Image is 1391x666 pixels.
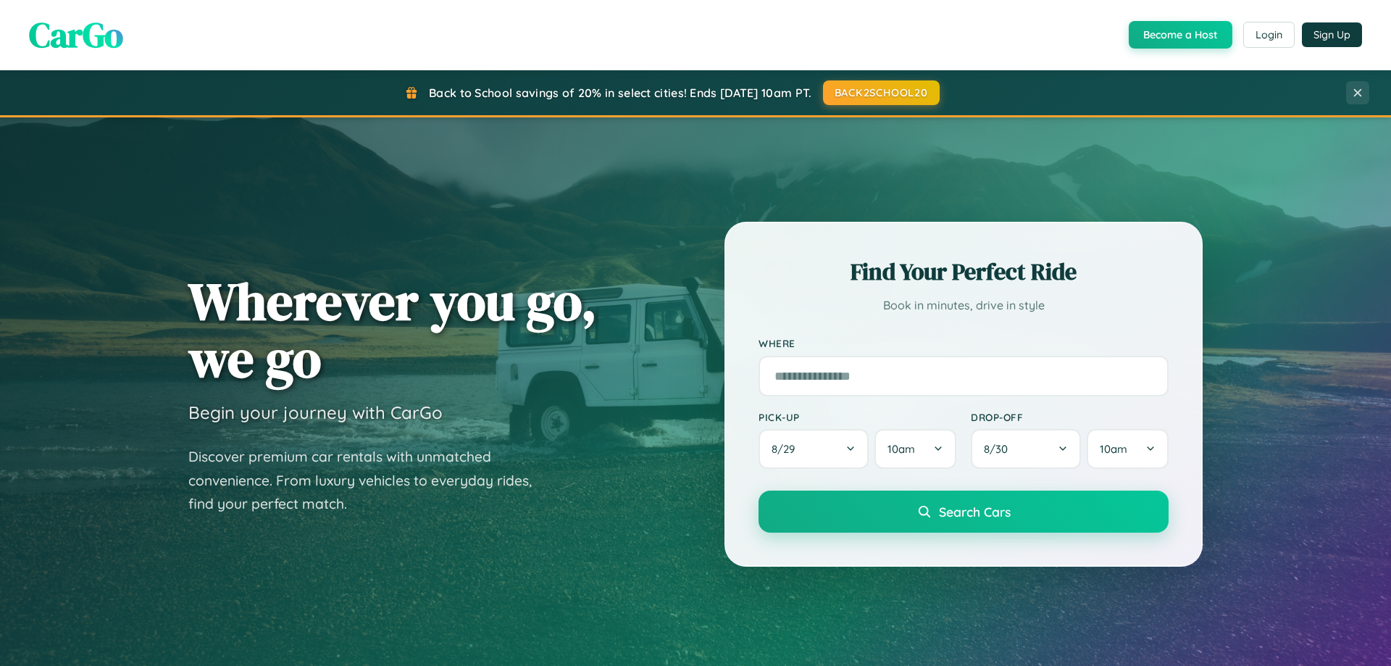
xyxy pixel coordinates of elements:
h1: Wherever you go, we go [188,272,597,387]
button: Sign Up [1302,22,1362,47]
h3: Begin your journey with CarGo [188,401,443,423]
span: 8 / 30 [984,442,1015,456]
p: Discover premium car rentals with unmatched convenience. From luxury vehicles to everyday rides, ... [188,445,551,516]
label: Where [759,338,1169,350]
span: 10am [887,442,915,456]
h2: Find Your Perfect Ride [759,256,1169,288]
span: CarGo [29,11,123,59]
button: 10am [1087,429,1169,469]
button: Become a Host [1129,21,1232,49]
p: Book in minutes, drive in style [759,295,1169,316]
span: Search Cars [939,504,1011,520]
label: Pick-up [759,411,956,423]
span: Back to School savings of 20% in select cities! Ends [DATE] 10am PT. [429,86,811,100]
label: Drop-off [971,411,1169,423]
button: 8/30 [971,429,1081,469]
button: Search Cars [759,491,1169,533]
span: 10am [1100,442,1127,456]
span: 8 / 29 [772,442,802,456]
button: Login [1243,22,1295,48]
button: 10am [874,429,956,469]
button: 8/29 [759,429,869,469]
button: BACK2SCHOOL20 [823,80,940,105]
